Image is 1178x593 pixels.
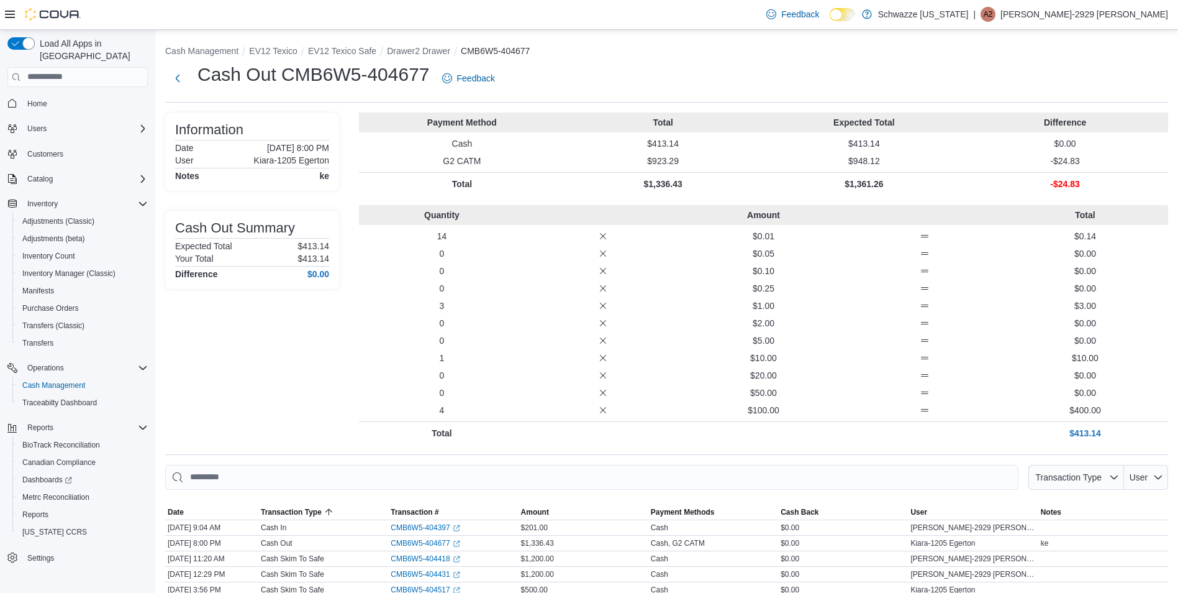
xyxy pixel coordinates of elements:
p: $413.14 [1007,427,1163,439]
p: $50.00 [686,387,841,399]
nav: An example of EuiBreadcrumbs [165,45,1168,60]
button: Canadian Compliance [12,454,153,471]
button: EV12 Texico Safe [308,46,376,56]
span: ke [1041,538,1049,548]
input: Dark Mode [830,8,856,21]
span: $0.00 [781,523,799,533]
svg: External link [453,525,460,532]
button: Reports [2,419,153,436]
p: $20.00 [686,369,841,382]
p: 0 [364,387,520,399]
span: Adjustments (beta) [17,231,148,246]
p: Kiara-1205 Egerton [254,155,329,165]
a: Feedback [761,2,824,27]
p: $413.14 [297,254,329,264]
button: Drawer2 Drawer [387,46,450,56]
button: BioTrack Reconciliation [12,436,153,454]
p: $0.05 [686,247,841,260]
button: Next [165,66,190,91]
button: Customers [2,145,153,163]
p: Total [565,116,761,129]
div: Cash, G2 CATM [651,538,705,548]
p: Difference [967,116,1163,129]
a: Canadian Compliance [17,455,101,470]
p: $0.25 [686,282,841,295]
a: Adjustments (Classic) [17,214,99,229]
div: Cash [651,554,668,564]
p: $1,336.43 [565,178,761,190]
p: $10.00 [686,352,841,364]
svg: External link [453,540,460,548]
span: BioTrack Reconciliation [17,438,148,453]
button: Settings [2,548,153,566]
p: Schwazze [US_STATE] [878,7,969,22]
span: Metrc Reconciliation [17,490,148,505]
button: Purchase Orders [12,300,153,317]
p: 0 [364,265,520,277]
p: $0.10 [686,265,841,277]
button: Reports [12,506,153,523]
span: $0.00 [781,554,799,564]
span: Canadian Compliance [17,455,148,470]
button: Date [165,505,258,520]
p: -$24.83 [967,155,1163,167]
p: $0.00 [1007,247,1163,260]
h6: Expected Total [175,241,232,251]
p: $10.00 [1007,352,1163,364]
h3: Cash Out Summary [175,221,295,236]
span: Reports [22,510,48,520]
span: Inventory Count [17,249,148,264]
span: A2 [984,7,993,22]
p: 4 [364,404,520,416]
h6: User [175,155,194,165]
a: CMB6W5-404397External link [391,523,460,533]
span: User [1130,472,1148,482]
span: User [910,507,927,517]
span: [PERSON_NAME]-2929 [PERSON_NAME] [910,554,1035,564]
p: 3 [364,300,520,312]
p: $1,361.26 [766,178,963,190]
span: Users [27,124,47,134]
span: $0.00 [781,569,799,579]
p: $400.00 [1007,404,1163,416]
span: [US_STATE] CCRS [22,527,87,537]
span: Payment Methods [651,507,715,517]
p: Cash Out [261,538,292,548]
button: [US_STATE] CCRS [12,523,153,541]
a: Dashboards [12,471,153,489]
a: Inventory Manager (Classic) [17,266,120,281]
p: [DATE] 8:00 PM [267,143,329,153]
span: Manifests [22,286,54,296]
span: Adjustments (beta) [22,234,85,244]
a: BioTrack Reconciliation [17,438,105,453]
button: Operations [2,359,153,377]
h1: Cash Out CMB6W5-404677 [197,62,430,87]
a: Reports [17,507,53,522]
div: [DATE] 11:20 AM [165,551,258,566]
span: Traceabilty Dashboard [22,398,97,408]
p: $0.00 [1007,317,1163,329]
button: Transfers [12,334,153,352]
p: $5.00 [686,334,841,347]
button: Inventory [2,195,153,213]
button: Cash Management [12,377,153,394]
button: Cash Management [165,46,238,56]
a: Manifests [17,283,59,298]
p: Cash Skim To Safe [261,554,324,564]
span: Transfers (Classic) [17,318,148,333]
button: Transfers (Classic) [12,317,153,334]
button: Reports [22,420,58,435]
button: Users [22,121,52,136]
span: $1,200.00 [521,569,554,579]
span: Cash Back [781,507,818,517]
button: Inventory Manager (Classic) [12,265,153,282]
span: Transaction Type [1035,472,1102,482]
p: Expected Total [766,116,963,129]
span: Catalog [27,174,53,184]
span: Reports [22,420,148,435]
button: Notes [1038,505,1168,520]
span: Manifests [17,283,148,298]
p: G2 CATM [364,155,560,167]
span: BioTrack Reconciliation [22,440,100,450]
